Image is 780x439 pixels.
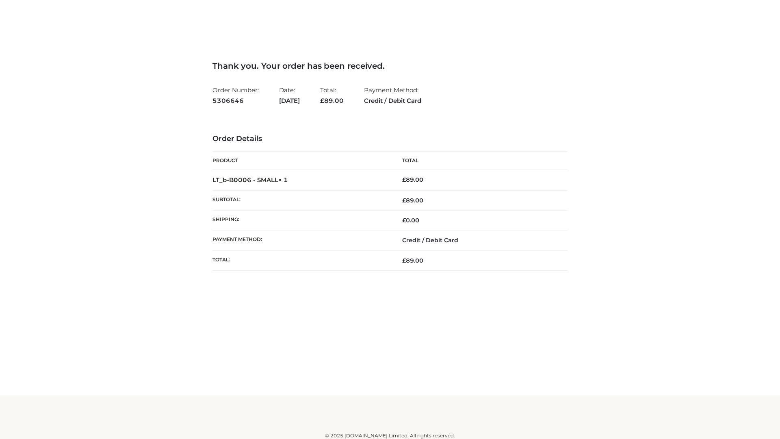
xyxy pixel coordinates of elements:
span: £ [402,176,406,183]
span: £ [402,197,406,204]
bdi: 0.00 [402,217,419,224]
li: Order Number: [212,83,259,108]
th: Payment method: [212,230,390,250]
th: Total [390,152,568,170]
th: Product [212,152,390,170]
span: £ [320,97,324,104]
th: Subtotal: [212,190,390,210]
strong: Credit / Debit Card [364,96,421,106]
strong: LT_b-B0006 - SMALL [212,176,288,184]
h3: Order Details [212,135,568,143]
span: 89.00 [402,197,423,204]
span: 89.00 [320,97,344,104]
th: Shipping: [212,211,390,230]
li: Date: [279,83,300,108]
span: £ [402,217,406,224]
span: £ [402,257,406,264]
h3: Thank you. Your order has been received. [212,61,568,71]
strong: × 1 [278,176,288,184]
bdi: 89.00 [402,176,423,183]
th: Total: [212,250,390,270]
strong: 5306646 [212,96,259,106]
span: 89.00 [402,257,423,264]
li: Total: [320,83,344,108]
li: Payment Method: [364,83,421,108]
strong: [DATE] [279,96,300,106]
td: Credit / Debit Card [390,230,568,250]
